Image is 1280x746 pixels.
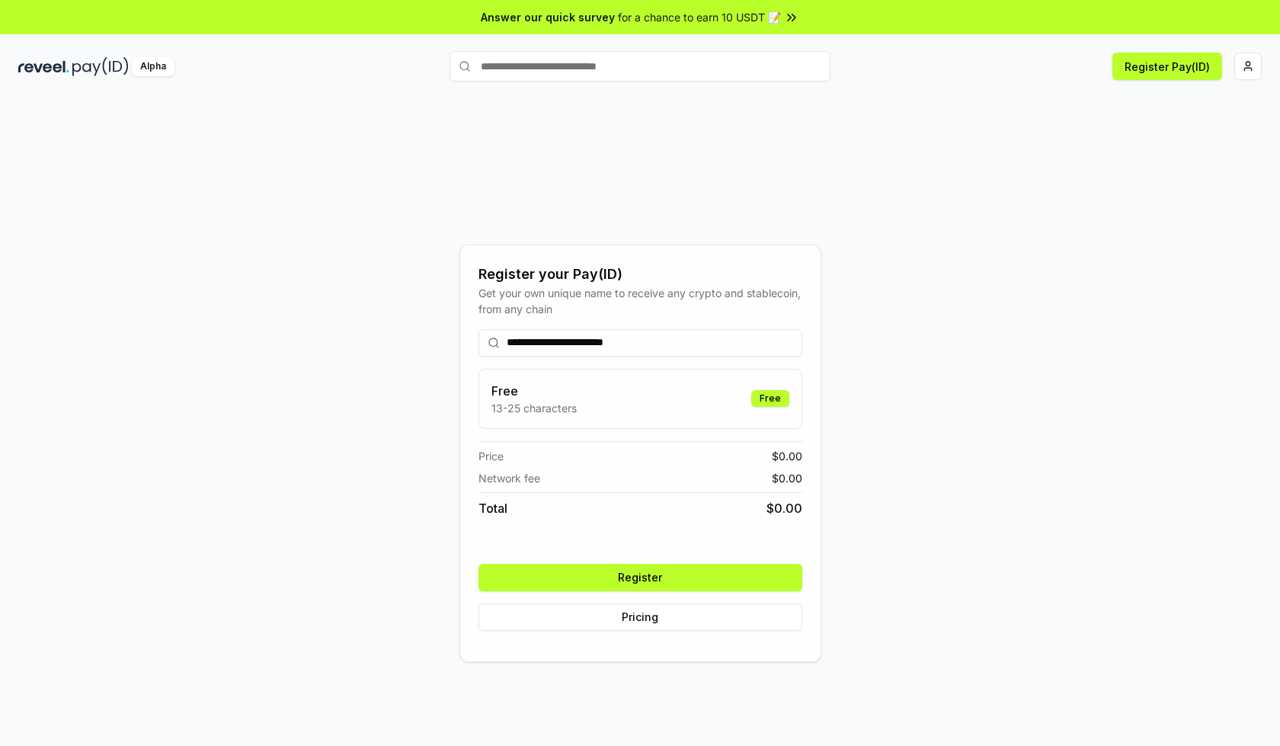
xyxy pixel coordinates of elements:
div: Register your Pay(ID) [478,264,802,285]
span: Total [478,499,507,517]
button: Register Pay(ID) [1112,53,1222,80]
span: Network fee [478,470,540,486]
div: Free [751,390,789,407]
img: pay_id [72,57,129,76]
div: Alpha [132,57,174,76]
p: 13-25 characters [491,400,577,416]
span: $ 0.00 [772,448,802,464]
div: Get your own unique name to receive any crypto and stablecoin, from any chain [478,285,802,317]
button: Pricing [478,604,802,631]
img: reveel_dark [18,57,69,76]
button: Register [478,564,802,591]
span: Answer our quick survey [481,9,615,25]
span: Price [478,448,504,464]
h3: Free [491,382,577,400]
span: $ 0.00 [766,499,802,517]
span: $ 0.00 [772,470,802,486]
span: for a chance to earn 10 USDT 📝 [618,9,781,25]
